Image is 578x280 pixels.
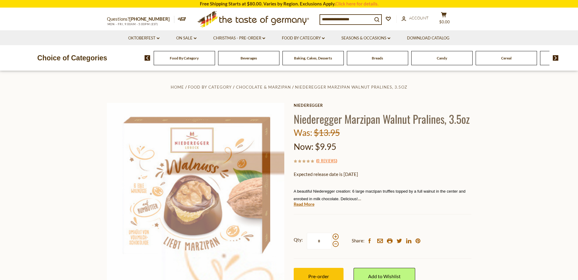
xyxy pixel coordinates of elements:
a: Read More [294,201,314,207]
a: [PHONE_NUMBER] [129,16,170,22]
p: Expected release date is [DATE] [294,170,471,178]
span: MON - FRI, 9:00AM - 5:00PM (EST) [107,22,159,26]
a: Food By Category [188,85,232,89]
a: Download Catalog [407,35,450,42]
a: Account [402,15,429,22]
a: 0 Reviews [317,157,336,164]
a: Food By Category [170,56,199,60]
p: Questions? [107,15,174,23]
img: previous arrow [145,55,150,61]
span: A beautiful Niederegger creation: 6 large marzipan truffles topped by a full walnut in the center... [294,189,466,201]
span: $0.00 [439,19,450,24]
span: Share: [352,237,364,245]
label: Was: [294,127,312,138]
span: ( ) [316,157,337,164]
a: On Sale [176,35,197,42]
a: Baking, Cakes, Desserts [294,56,332,60]
a: Cereal [501,56,511,60]
span: $13.95 [314,127,340,138]
a: Niederegger Marzipan Walnut Pralines, 3.5oz [295,85,407,89]
input: Qty: [307,233,332,249]
a: Chocolate & Marzipan [236,85,291,89]
span: Account [409,15,429,20]
img: next arrow [553,55,559,61]
span: $9.95 [315,141,336,152]
a: Food By Category [282,35,325,42]
a: Oktoberfest [128,35,159,42]
h1: Niederegger Marzipan Walnut Pralines, 3.5oz [294,112,471,126]
a: Candy [437,56,447,60]
span: Pre-order [308,273,329,279]
a: Click here for details. [335,1,378,6]
label: Now: [294,141,313,152]
a: Beverages [241,56,257,60]
strong: Qty: [294,236,303,244]
a: Breads [372,56,383,60]
button: $0.00 [435,12,453,27]
a: Seasons & Occasions [341,35,390,42]
a: Christmas - PRE-ORDER [213,35,265,42]
a: Niederegger [294,103,471,108]
a: Home [171,85,184,89]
